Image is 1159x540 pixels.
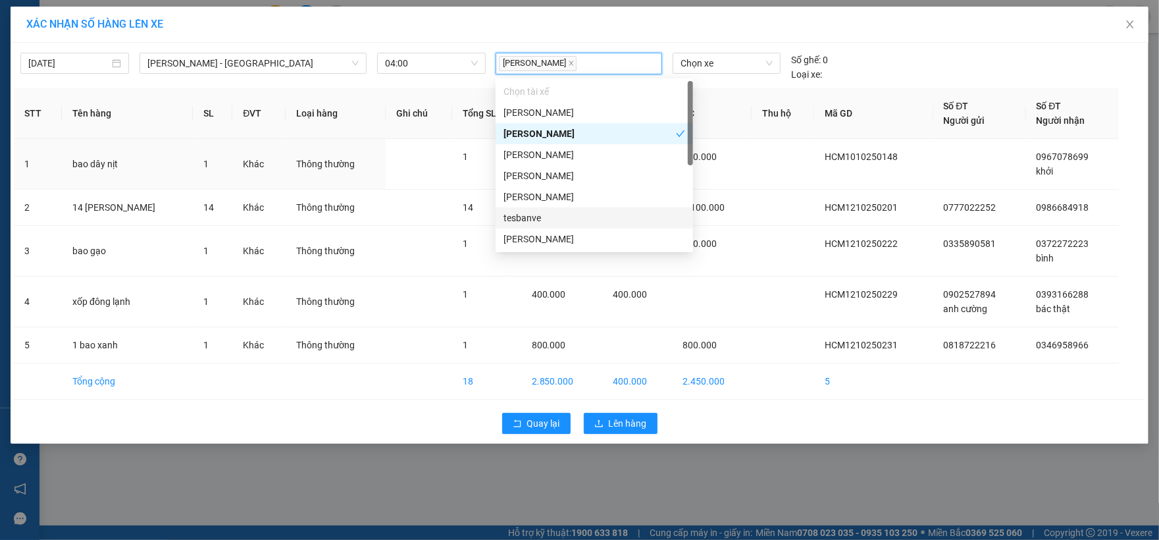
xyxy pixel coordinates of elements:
[232,226,286,277] td: Khác
[14,327,62,364] td: 5
[351,59,359,67] span: down
[496,207,693,229] div: tesbanve
[232,277,286,327] td: Khác
[26,18,163,30] span: XÁC NHẬN SỐ HÀNG LÊN XE
[1037,289,1089,300] span: 0393166288
[496,229,693,250] div: nguyễn văn tài
[672,88,752,139] th: CC
[463,289,468,300] span: 1
[1112,7,1148,43] button: Close
[286,327,386,364] td: Thông thường
[203,246,209,256] span: 1
[62,277,193,327] td: xốp đông lạnh
[496,144,693,165] div: Nguyễn Văn Toàn
[676,129,685,138] span: check
[463,151,468,162] span: 1
[594,419,604,429] span: upload
[147,53,359,73] span: Hồ Chí Minh - Bắc Ninh
[503,126,676,141] div: [PERSON_NAME]
[62,139,193,190] td: bao dây nịt
[503,84,685,99] div: Chọn tài xế
[825,202,898,213] span: HCM1210250201
[14,277,62,327] td: 4
[944,304,988,314] span: anh cường
[463,202,473,213] span: 14
[62,88,193,139] th: Tên hàng
[944,340,996,350] span: 0818722216
[286,88,386,139] th: Loại hàng
[944,238,996,249] span: 0335890581
[814,88,933,139] th: Mã GD
[825,238,898,249] span: HCM1210250222
[499,56,577,71] span: [PERSON_NAME]
[752,88,815,139] th: Thu hộ
[232,190,286,226] td: Khác
[683,340,717,350] span: 800.000
[681,53,773,73] span: Chọn xe
[386,88,452,139] th: Ghi chú
[203,202,214,213] span: 14
[1037,340,1089,350] span: 0346958966
[532,340,566,350] span: 800.000
[791,53,828,67] div: 0
[825,151,898,162] span: HCM1010250148
[286,190,386,226] td: Thông thường
[232,88,286,139] th: ĐVT
[1037,238,1089,249] span: 0372272223
[62,190,193,226] td: 14 [PERSON_NAME]
[62,226,193,277] td: bao gạo
[672,364,752,400] td: 2.450.000
[496,81,693,102] div: Chọn tài xế
[1037,166,1054,176] span: khởi
[203,296,209,307] span: 1
[814,364,933,400] td: 5
[28,56,109,70] input: 13/10/2025
[1037,151,1089,162] span: 0967078699
[503,148,685,162] div: [PERSON_NAME]
[503,232,685,246] div: [PERSON_NAME]
[286,139,386,190] td: Thông thường
[825,289,898,300] span: HCM1210250229
[463,238,468,249] span: 1
[683,202,725,213] span: 1.100.000
[944,101,969,111] span: Số ĐT
[683,238,717,249] span: 150.000
[496,165,693,186] div: nguyễn văn bằng
[521,364,602,400] td: 2.850.000
[463,340,468,350] span: 1
[1037,253,1054,263] span: bình
[1037,115,1085,126] span: Người nhận
[1125,19,1135,30] span: close
[193,88,232,139] th: SL
[791,53,821,67] span: Số ghế:
[602,364,672,400] td: 400.000
[527,416,560,431] span: Quay lại
[14,88,62,139] th: STT
[203,159,209,169] span: 1
[496,123,693,144] div: Nguyễn Như Sơn
[232,139,286,190] td: Khác
[452,88,521,139] th: Tổng SL
[503,190,685,204] div: [PERSON_NAME]
[944,115,985,126] span: Người gửi
[14,226,62,277] td: 3
[584,413,657,434] button: uploadLên hàng
[496,186,693,207] div: nguyễn văn khương
[14,139,62,190] td: 1
[791,67,822,82] span: Loại xe:
[1037,101,1062,111] span: Số ĐT
[385,53,478,73] span: 04:00
[62,327,193,364] td: 1 bao xanh
[532,289,566,300] span: 400.000
[1037,304,1071,314] span: bác thật
[286,277,386,327] td: Thông thường
[502,413,571,434] button: rollbackQuay lại
[203,340,209,350] span: 1
[568,60,575,67] span: close
[286,226,386,277] td: Thông thường
[62,364,193,400] td: Tổng cộng
[503,211,685,225] div: tesbanve
[503,169,685,183] div: [PERSON_NAME]
[683,151,717,162] span: 400.000
[609,416,647,431] span: Lên hàng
